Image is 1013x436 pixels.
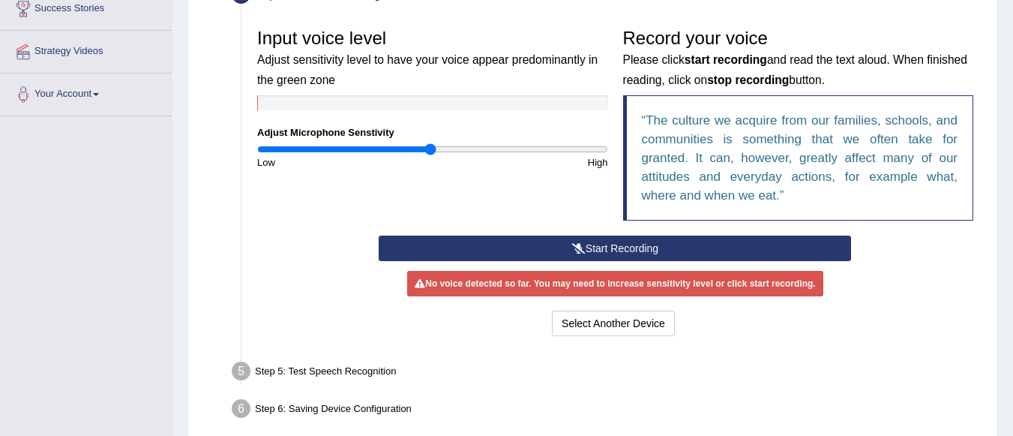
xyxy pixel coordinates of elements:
[623,53,967,86] small: Please click and read the text aloud. When finished reading, click on button.
[642,113,958,203] q: The culture we acquire from our families, schools, and communities is something that we often tak...
[225,357,991,390] div: Step 5: Test Speech Recognition
[1,74,172,111] a: Your Account
[623,29,974,88] h3: Record your voice
[707,74,789,86] b: stop recording
[250,155,433,170] div: Low
[433,155,616,170] div: High
[257,125,394,140] label: Adjust Microphone Senstivity
[257,29,608,88] h3: Input voice level
[257,53,598,86] small: Adjust sensitivity level to have your voice appear predominantly in the green zone
[379,236,851,261] button: Start Recording
[1,31,172,68] a: Strategy Videos
[407,271,823,296] div: No voice detected so far. You may need to increase sensitivity level or click start recording.
[225,395,991,428] div: Step 6: Saving Device Configuration
[685,53,767,66] b: start recording
[552,311,675,336] button: Select Another Device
